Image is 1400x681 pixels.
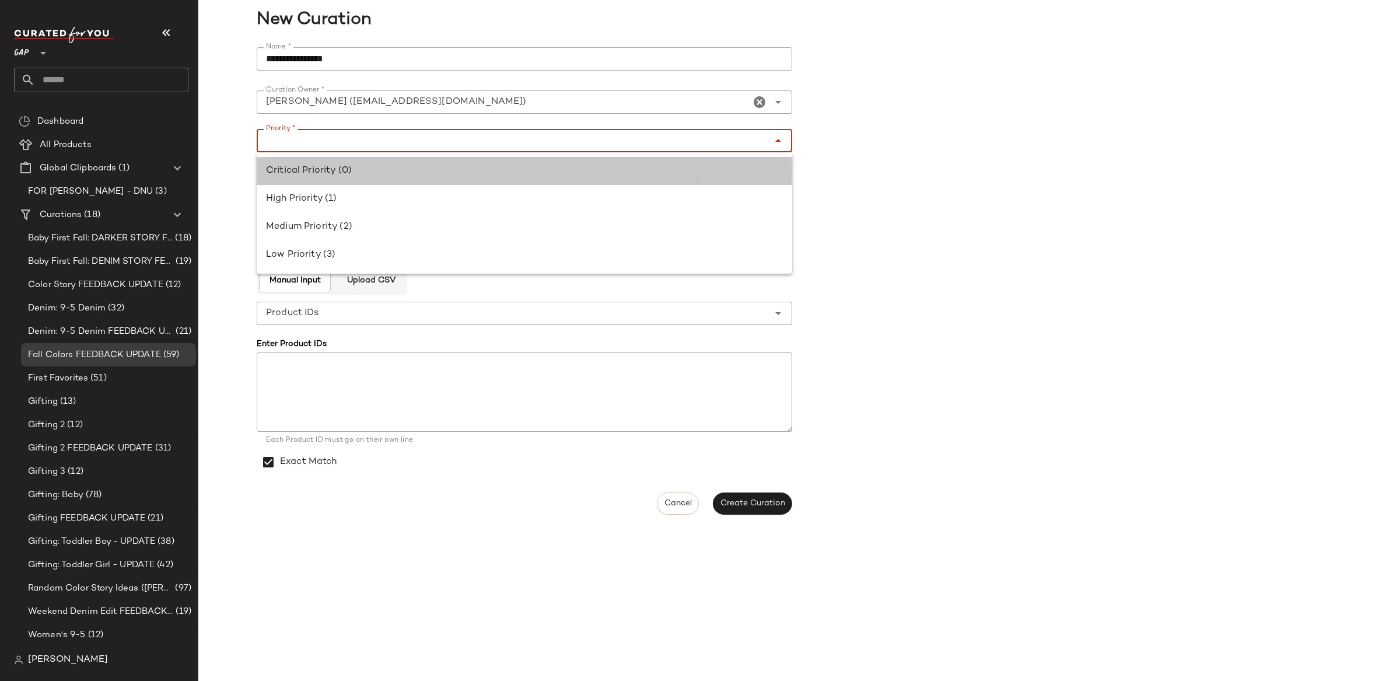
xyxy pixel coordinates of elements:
img: svg%3e [14,655,23,665]
span: (1) [116,162,129,175]
span: Weekend Denim Edit FEEDBACK UPDATE [28,605,173,619]
span: Create Curation [720,499,785,508]
span: Curations [40,208,82,222]
i: Close [771,134,785,148]
span: (3) [153,185,166,198]
span: (32) [106,302,124,315]
span: [PERSON_NAME] [28,653,108,667]
button: Create Curation [713,493,792,515]
div: Each Product ID must go on their own line [266,435,783,446]
span: (12) [163,278,181,292]
span: Women's 9-5 [28,628,86,642]
span: (21) [173,325,191,338]
span: Gifting FEEDBACK UPDATE [28,512,145,525]
span: (21) [145,512,163,525]
div: Critical Priority (0) [266,164,783,178]
i: Clear Curation Owner * [752,95,766,109]
span: Fall Colors FEEDBACK UPDATE [28,348,161,362]
div: Low Priority (3) [266,248,783,262]
span: Gifting 2 [28,418,65,432]
label: Exact Match [280,446,337,479]
i: Open [771,95,785,109]
span: Gifting 3 [28,465,65,479]
span: Gifting: Toddler Boy - UPDATE [28,535,155,549]
span: (31) [153,442,171,455]
span: (97) [173,582,191,595]
span: FOR [PERSON_NAME] - DNU [28,185,153,198]
span: Gifting [28,395,58,408]
span: GAP [14,40,29,61]
div: High Priority (1) [266,192,783,206]
span: Random Color Story Ideas ([PERSON_NAME]) [28,582,173,595]
span: Denim: 9-5 Denim FEEDBACK UPDATE [28,325,173,338]
span: (13) [58,395,76,408]
span: (78) [83,488,102,502]
span: (51) [88,372,107,385]
span: (18) [173,232,191,245]
span: Denim: 9-5 Denim [28,302,106,315]
span: Upload CSV [346,276,395,285]
span: (59) [161,348,180,362]
span: New Curation [198,7,1393,33]
span: Gifting: Toddler Girl - UPDATE [28,558,155,572]
span: Color Story FEEDBACK UPDATE [28,278,163,292]
span: First Favorites [28,372,88,385]
img: cfy_white_logo.C9jOOHJF.svg [14,27,113,43]
span: (12) [65,465,83,479]
span: Gifting: Baby [28,488,83,502]
span: Global Clipboards [40,162,116,175]
button: Upload CSV [337,269,404,292]
span: Baby First Fall: DENIM STORY FEEDBACK UPDATE [28,255,173,268]
div: Medium Priority (2) [266,220,783,234]
button: Manual Input [259,269,331,292]
span: (19) [173,605,191,619]
button: Cancel [657,493,699,515]
span: (19) [173,255,191,268]
span: All Products [40,138,92,152]
span: Product IDs [266,306,319,320]
span: (12) [86,628,104,642]
span: (12) [65,418,83,432]
span: Baby First Fall: DARKER STORY FEEDBACK UPDATE [28,232,173,245]
span: Manual Input [269,276,321,285]
div: Enter Product IDs [257,338,792,350]
img: svg%3e [19,116,30,127]
span: (42) [155,558,173,572]
span: (38) [155,535,174,549]
span: (18) [82,208,100,222]
span: Cancel [664,499,692,508]
span: Dashboard [37,115,83,128]
span: Gifting 2 FEEDBACK UPDATE [28,442,153,455]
